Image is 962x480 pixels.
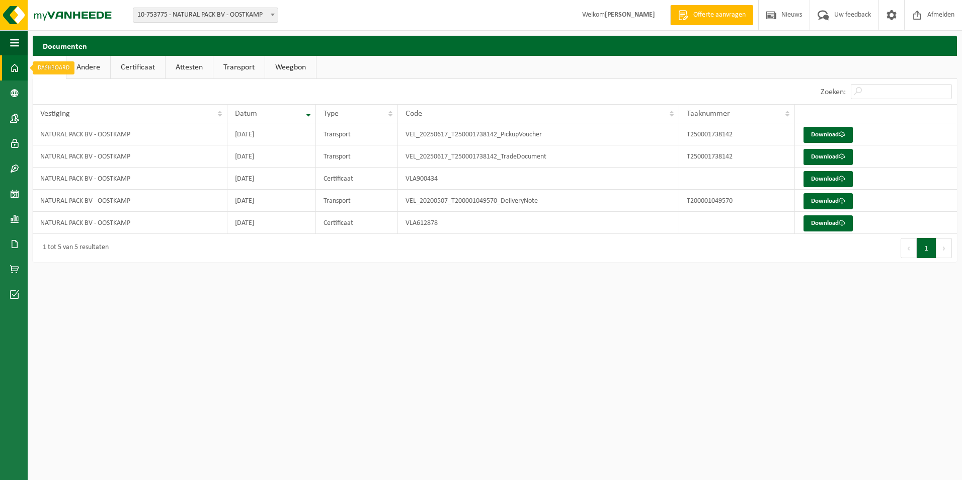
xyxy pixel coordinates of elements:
[804,171,853,187] a: Download
[936,238,952,258] button: Next
[33,190,227,212] td: NATURAL PACK BV - OOSTKAMP
[316,145,398,168] td: Transport
[821,88,846,96] label: Zoeken:
[316,168,398,190] td: Certificaat
[679,123,795,145] td: T250001738142
[804,149,853,165] a: Download
[38,239,109,257] div: 1 tot 5 van 5 resultaten
[227,168,316,190] td: [DATE]
[679,190,795,212] td: T200001049570
[679,145,795,168] td: T250001738142
[398,212,679,234] td: VLA612878
[398,190,679,212] td: VEL_20200507_T200001049570_DeliveryNote
[133,8,278,22] span: 10-753775 - NATURAL PACK BV - OOSTKAMP
[66,56,110,79] a: Andere
[227,190,316,212] td: [DATE]
[227,145,316,168] td: [DATE]
[398,145,679,168] td: VEL_20250617_T250001738142_TradeDocument
[917,238,936,258] button: 1
[901,238,917,258] button: Previous
[227,212,316,234] td: [DATE]
[33,145,227,168] td: NATURAL PACK BV - OOSTKAMP
[33,56,66,79] a: Alle
[33,123,227,145] td: NATURAL PACK BV - OOSTKAMP
[406,110,422,118] span: Code
[324,110,339,118] span: Type
[316,123,398,145] td: Transport
[265,56,316,79] a: Weegbon
[316,190,398,212] td: Transport
[33,212,227,234] td: NATURAL PACK BV - OOSTKAMP
[111,56,165,79] a: Certificaat
[316,212,398,234] td: Certificaat
[33,168,227,190] td: NATURAL PACK BV - OOSTKAMP
[213,56,265,79] a: Transport
[133,8,278,23] span: 10-753775 - NATURAL PACK BV - OOSTKAMP
[691,10,748,20] span: Offerte aanvragen
[398,168,679,190] td: VLA900434
[804,127,853,143] a: Download
[670,5,753,25] a: Offerte aanvragen
[166,56,213,79] a: Attesten
[804,215,853,231] a: Download
[804,193,853,209] a: Download
[235,110,257,118] span: Datum
[605,11,655,19] strong: [PERSON_NAME]
[40,110,70,118] span: Vestiging
[398,123,679,145] td: VEL_20250617_T250001738142_PickupVoucher
[33,36,957,55] h2: Documenten
[227,123,316,145] td: [DATE]
[687,110,730,118] span: Taaknummer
